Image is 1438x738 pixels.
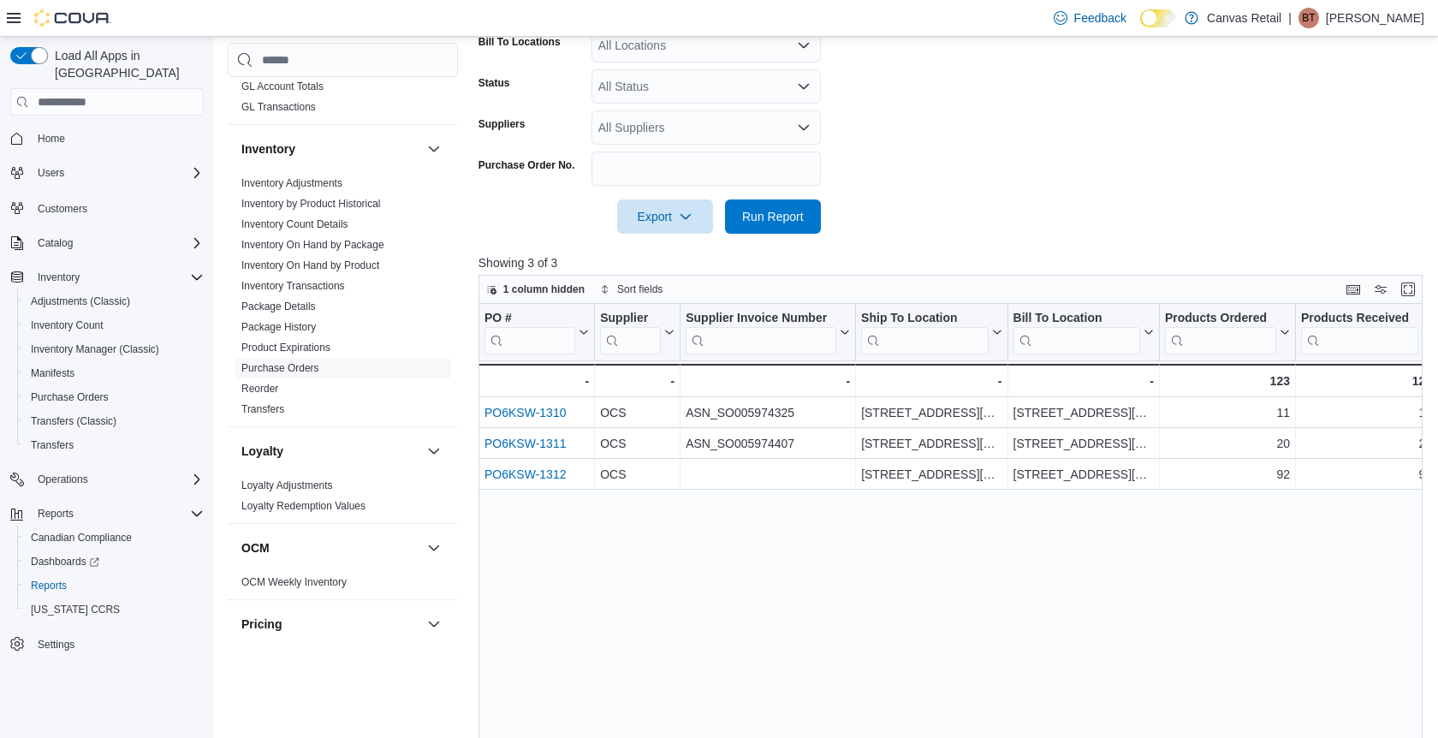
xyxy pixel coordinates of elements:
[1301,311,1432,354] button: Products Received
[424,441,444,461] button: Loyalty
[1013,311,1139,354] div: Bill To Location
[797,39,811,52] button: Open list of options
[31,267,204,288] span: Inventory
[600,433,674,454] div: OCS
[17,598,211,622] button: [US_STATE] CCRS
[241,140,295,158] h3: Inventory
[38,473,88,486] span: Operations
[241,321,316,333] a: Package History
[1013,311,1153,354] button: Bill To Location
[1013,371,1153,391] div: -
[241,362,319,374] a: Purchase Orders
[861,402,1001,423] div: [STREET_ADDRESS][PERSON_NAME]
[3,467,211,491] button: Operations
[31,233,80,253] button: Catalog
[1165,311,1290,354] button: Products Ordered
[241,259,379,272] span: Inventory On Hand by Product
[1343,279,1364,300] button: Keyboard shortcuts
[797,80,811,93] button: Open list of options
[241,320,316,334] span: Package History
[241,239,384,251] a: Inventory On Hand by Package
[241,100,316,114] span: GL Transactions
[600,402,674,423] div: OCS
[1398,279,1418,300] button: Enter fullscreen
[484,406,566,420] a: PO6KSW-1310
[24,363,204,384] span: Manifests
[241,238,384,252] span: Inventory On Hand by Package
[24,291,204,312] span: Adjustments (Classic)
[241,479,333,491] a: Loyalty Adjustments
[1301,311,1418,327] div: Products Received
[3,126,211,151] button: Home
[1165,311,1276,354] div: Products Ordered
[31,163,204,183] span: Users
[241,300,316,313] span: Package Details
[241,539,420,556] button: OCM
[31,128,204,149] span: Home
[31,199,94,219] a: Customers
[31,366,74,380] span: Manifests
[503,283,585,296] span: 1 column hidden
[31,233,204,253] span: Catalog
[3,195,211,220] button: Customers
[241,177,342,189] a: Inventory Adjustments
[24,435,204,455] span: Transfers
[17,550,211,574] a: Dashboards
[10,119,204,701] nav: Complex example
[241,80,324,93] span: GL Account Totals
[484,437,566,450] a: PO6KSW-1311
[241,259,379,271] a: Inventory On Hand by Product
[1165,464,1290,485] div: 92
[241,140,420,158] button: Inventory
[627,199,703,234] span: Export
[17,313,211,337] button: Inventory Count
[24,387,116,408] a: Purchase Orders
[241,198,381,210] a: Inventory by Product Historical
[241,575,347,589] span: OCM Weekly Inventory
[1140,27,1141,28] span: Dark Mode
[241,383,278,395] a: Reorder
[24,363,81,384] a: Manifests
[17,526,211,550] button: Canadian Compliance
[31,634,81,655] a: Settings
[1013,464,1153,485] div: [STREET_ADDRESS][PERSON_NAME]
[241,280,345,292] a: Inventory Transactions
[424,538,444,558] button: OCM
[1140,9,1176,27] input: Dark Mode
[600,311,661,354] div: Supplier
[31,163,71,183] button: Users
[725,199,821,234] button: Run Report
[38,507,74,521] span: Reports
[861,311,988,327] div: Ship To Location
[686,311,850,354] button: Supplier Invoice Number
[241,539,270,556] h3: OCM
[484,467,566,481] a: PO6KSW-1312
[24,315,110,336] a: Inventory Count
[24,527,204,548] span: Canadian Compliance
[1370,279,1391,300] button: Display options
[17,409,211,433] button: Transfers (Classic)
[1301,371,1432,391] div: 123
[241,499,365,513] span: Loyalty Redemption Values
[484,311,589,354] button: PO #
[17,385,211,409] button: Purchase Orders
[1013,433,1153,454] div: [STREET_ADDRESS][PERSON_NAME]
[31,295,130,308] span: Adjustments (Classic)
[600,464,674,485] div: OCS
[1301,311,1418,354] div: Products Received
[1301,433,1432,454] div: 20
[24,575,204,596] span: Reports
[861,464,1001,485] div: [STREET_ADDRESS][PERSON_NAME]
[1013,311,1139,327] div: Bill To Location
[1301,402,1432,423] div: 11
[797,121,811,134] button: Open list of options
[3,265,211,289] button: Inventory
[241,342,330,354] a: Product Expirations
[38,638,74,652] span: Settings
[31,267,86,288] button: Inventory
[3,161,211,185] button: Users
[1165,311,1276,327] div: Products Ordered
[48,47,204,81] span: Load All Apps in [GEOGRAPHIC_DATA]
[861,311,988,354] div: Ship To Location
[600,311,661,327] div: Supplier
